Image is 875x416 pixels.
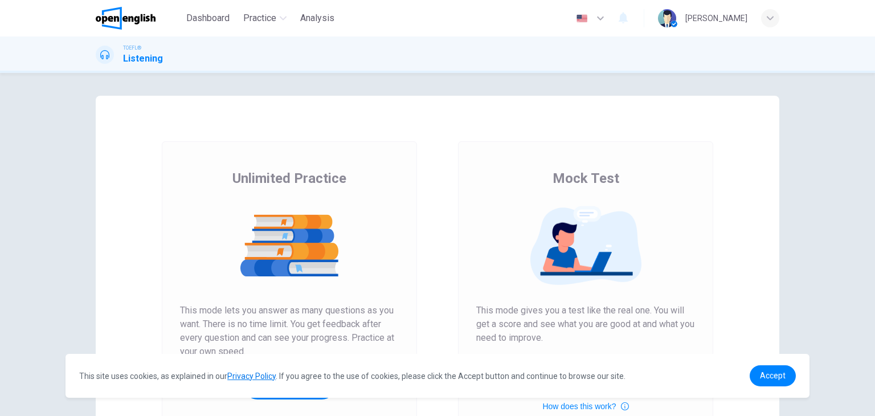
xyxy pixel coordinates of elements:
img: en [575,14,589,23]
span: Analysis [300,11,334,25]
span: Mock Test [553,169,619,187]
a: Privacy Policy [227,372,276,381]
a: dismiss cookie message [750,365,796,386]
button: Dashboard [182,8,234,28]
span: Dashboard [186,11,230,25]
div: cookieconsent [66,354,809,398]
img: Profile picture [658,9,676,27]
span: This mode gives you a test like the real one. You will get a score and see what you are good at a... [476,304,695,345]
button: Practice [239,8,291,28]
span: This site uses cookies, as explained in our . If you agree to the use of cookies, please click th... [79,372,625,381]
a: OpenEnglish logo [96,7,182,30]
span: Practice [243,11,276,25]
span: This mode lets you answer as many questions as you want. There is no time limit. You get feedback... [180,304,399,358]
span: TOEFL® [123,44,141,52]
button: Analysis [296,8,339,28]
img: OpenEnglish logo [96,7,156,30]
h1: Listening [123,52,163,66]
span: Accept [760,371,786,380]
div: [PERSON_NAME] [685,11,747,25]
button: How does this work? [542,399,628,413]
span: Unlimited Practice [232,169,346,187]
